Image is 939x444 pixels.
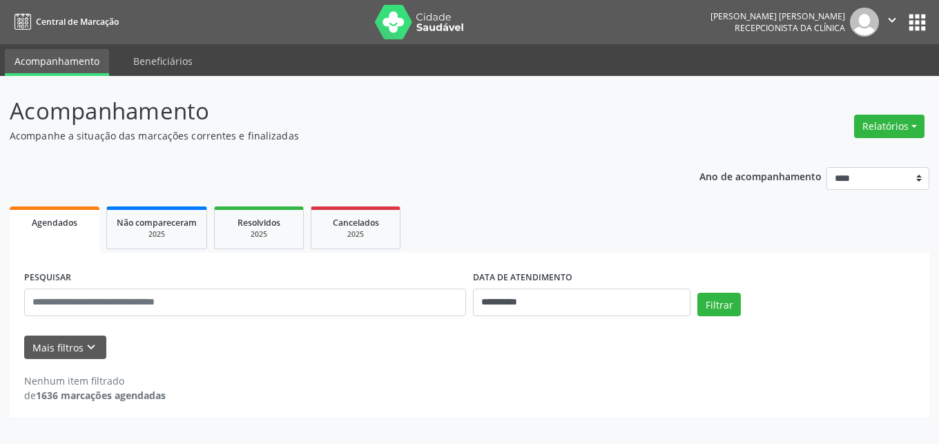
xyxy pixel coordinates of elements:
span: Central de Marcação [36,16,119,28]
div: [PERSON_NAME] [PERSON_NAME] [710,10,845,22]
p: Acompanhe a situação das marcações correntes e finalizadas [10,128,653,143]
button: Filtrar [697,293,741,316]
div: de [24,388,166,403]
p: Ano de acompanhamento [699,167,822,184]
button: Relatórios [854,115,925,138]
a: Beneficiários [124,49,202,73]
strong: 1636 marcações agendadas [36,389,166,402]
button: apps [905,10,929,35]
span: Resolvidos [238,217,280,229]
div: 2025 [117,229,197,240]
i: keyboard_arrow_down [84,340,99,355]
img: img [850,8,879,37]
div: Nenhum item filtrado [24,374,166,388]
a: Central de Marcação [10,10,119,33]
button: Mais filtroskeyboard_arrow_down [24,336,106,360]
a: Acompanhamento [5,49,109,76]
span: Cancelados [333,217,379,229]
span: Agendados [32,217,77,229]
span: Não compareceram [117,217,197,229]
div: 2025 [224,229,293,240]
i:  [884,12,900,28]
button:  [879,8,905,37]
span: Recepcionista da clínica [735,22,845,34]
p: Acompanhamento [10,94,653,128]
label: DATA DE ATENDIMENTO [473,267,572,289]
div: 2025 [321,229,390,240]
label: PESQUISAR [24,267,71,289]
